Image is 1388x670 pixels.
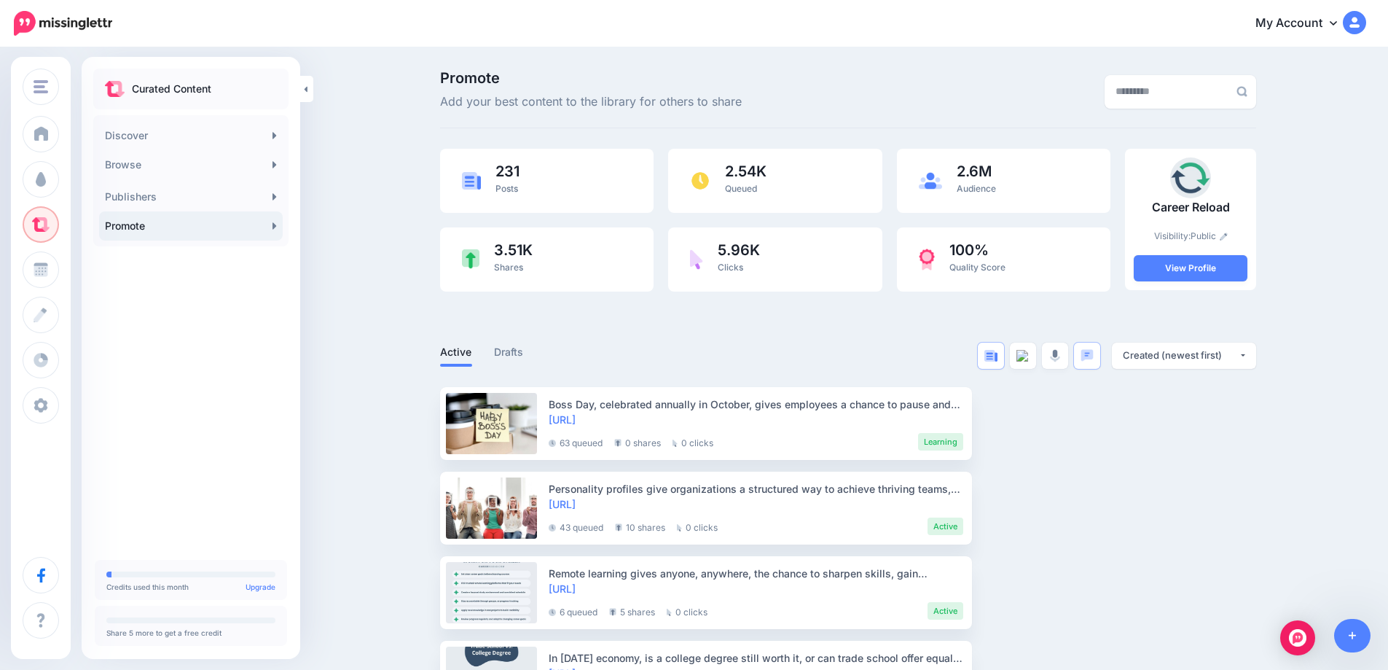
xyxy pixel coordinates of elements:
[1081,349,1094,362] img: chat-square-blue.png
[949,243,1005,257] span: 100%
[549,498,576,510] a: [URL]
[549,440,556,447] img: clock-grey-darker.png
[690,171,710,191] img: clock.png
[918,433,963,451] li: Learning
[549,433,603,451] li: 63 queued
[928,518,963,535] li: Active
[725,183,757,194] span: Queued
[615,523,622,531] img: share-grey.png
[549,650,963,666] div: In [DATE] economy, is a college degree still worth it, or can trade school offer equal, if not be...
[690,249,703,270] img: pointer-purple.png
[440,71,742,85] span: Promote
[673,433,713,451] li: 0 clicks
[99,121,283,150] a: Discover
[132,80,211,98] p: Curated Content
[718,262,743,273] span: Clicks
[919,249,935,270] img: prize-red.png
[667,602,707,620] li: 0 clicks
[494,262,523,273] span: Shares
[1191,230,1228,241] a: Public
[725,164,766,179] span: 2.54K
[1016,350,1030,362] img: video--grey.png
[1123,348,1239,362] div: Created (newest first)
[615,518,665,535] li: 10 shares
[609,602,655,620] li: 5 shares
[462,249,479,269] img: share-green.png
[677,524,682,531] img: pointer-grey.png
[549,413,576,426] a: [URL]
[984,350,997,362] img: article-blue.png
[1220,233,1228,241] img: pencil.png
[1134,198,1247,217] p: Career Reload
[495,164,519,179] span: 231
[549,397,963,412] div: Boss Day, celebrated annually in October, gives employees a chance to pause and say “thank you” t...
[440,93,742,112] span: Add your best content to the library for others to share
[99,182,283,211] a: Publishers
[549,518,603,535] li: 43 queued
[549,583,576,595] a: [URL]
[957,183,996,194] span: Audience
[440,343,472,361] a: Active
[614,439,622,447] img: share-grey.png
[549,524,556,531] img: clock-grey-darker.png
[99,150,283,179] a: Browse
[549,481,963,496] div: Personality profiles give organizations a structured way to achieve thriving teams, helping them ...
[1280,620,1315,655] div: Open Intercom Messenger
[1241,6,1366,42] a: My Account
[495,183,518,194] span: Posts
[549,602,597,620] li: 6 queued
[667,609,672,616] img: pointer-grey.png
[14,11,112,36] img: Missinglettr
[957,164,996,179] span: 2.6M
[494,243,533,257] span: 3.51K
[34,80,48,93] img: menu.png
[614,433,661,451] li: 0 shares
[1134,229,1247,244] p: Visibility:
[494,343,524,361] a: Drafts
[677,518,718,535] li: 0 clicks
[949,262,1005,273] span: Quality Score
[1134,255,1247,281] a: View Profile
[549,609,556,616] img: clock-grey-darker.png
[105,81,125,97] img: curate.png
[549,566,963,581] div: Remote learning gives anyone, anywhere, the chance to sharpen skills, gain certifications, and st...
[919,172,942,190] img: users-blue.png
[718,243,760,257] span: 5.96K
[462,172,481,189] img: article-blue.png
[673,440,678,447] img: pointer-grey.png
[1236,86,1247,97] img: search-grey-6.png
[928,602,963,620] li: Active
[609,608,616,616] img: share-grey.png
[1170,157,1211,198] img: GPXZ3UKHIER4D7WP5ADK8KRX0F3PSPKU_thumb.jpg
[99,211,283,241] a: Promote
[1112,343,1256,369] button: Created (newest first)
[1050,349,1060,362] img: microphone-grey.png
